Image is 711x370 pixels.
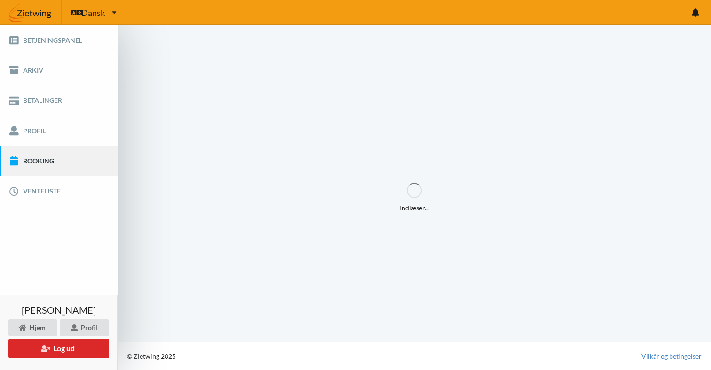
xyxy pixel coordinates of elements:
[8,319,57,336] div: Hjem
[60,319,109,336] div: Profil
[8,339,109,358] button: Log ud
[81,8,105,17] span: Dansk
[22,305,96,315] span: [PERSON_NAME]
[400,183,429,212] div: Indlæser...
[641,352,702,361] a: Vilkår og betingelser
